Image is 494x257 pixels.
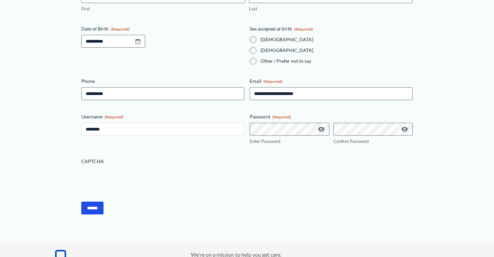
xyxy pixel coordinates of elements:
[105,114,124,119] span: (Required)
[401,125,409,133] button: Show Password
[111,27,130,32] span: (Required)
[317,125,325,133] button: Show Password
[81,6,245,12] label: First
[81,78,244,85] label: Phone
[249,6,413,12] label: Last
[81,25,244,32] label: Date of Birth
[81,113,244,120] label: Username
[260,47,413,54] label: [DEMOGRAPHIC_DATA]
[260,58,413,64] label: Other / Prefer not to say
[333,138,413,145] label: Confirm Password
[260,36,413,43] label: [DEMOGRAPHIC_DATA]
[263,79,283,84] span: (Required)
[81,167,183,194] iframe: reCAPTCHA
[250,138,329,145] label: Enter Password
[250,25,313,32] legend: Sex assigned at birth
[294,27,313,32] span: (Required)
[272,114,291,119] span: (Required)
[250,78,413,85] label: Email
[81,158,413,165] label: CAPTCHA
[250,113,291,120] legend: Password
